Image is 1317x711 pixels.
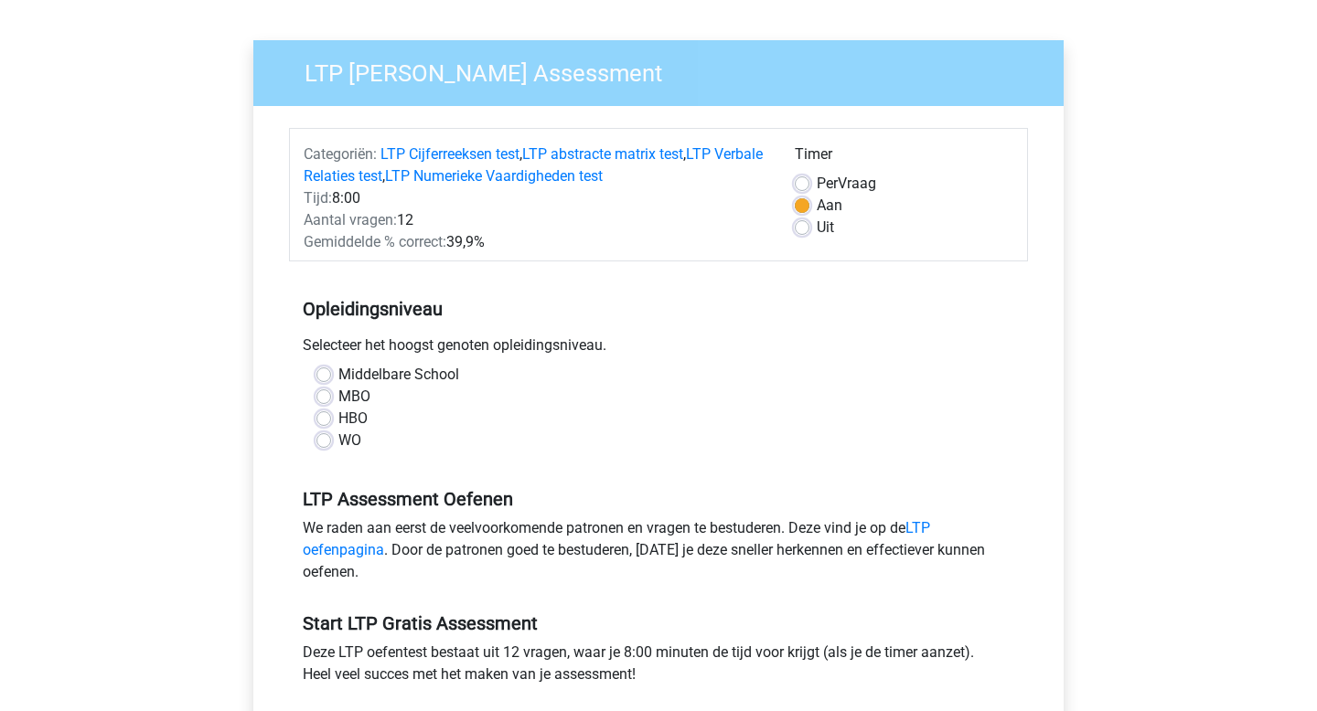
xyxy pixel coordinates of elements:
span: Categoriën: [304,145,377,163]
h5: LTP Assessment Oefenen [303,488,1014,510]
a: LTP abstracte matrix test [522,145,683,163]
label: Aan [817,195,842,217]
div: 8:00 [290,187,781,209]
div: , , , [290,143,781,187]
label: WO [338,430,361,451]
h5: Opleidingsniveau [303,291,1014,327]
label: Vraag [817,173,876,195]
h3: LTP [PERSON_NAME] Assessment [283,52,1050,88]
div: We raden aan eerst de veelvoorkomende patronen en vragen te bestuderen. Deze vind je op de . Door... [289,517,1028,590]
label: Middelbare School [338,364,459,386]
a: LTP Numerieke Vaardigheden test [385,167,603,185]
span: Tijd: [304,189,332,207]
span: Per [817,175,838,192]
h5: Start LTP Gratis Assessment [303,612,1014,634]
span: Aantal vragen: [304,211,397,228]
span: Gemiddelde % correct: [304,233,446,250]
label: MBO [338,386,370,408]
label: Uit [817,217,834,239]
div: 39,9% [290,231,781,253]
div: Timer [795,143,1013,173]
div: 12 [290,209,781,231]
div: Selecteer het hoogst genoten opleidingsniveau. [289,334,1028,364]
div: Deze LTP oefentest bestaat uit 12 vragen, waar je 8:00 minuten de tijd voor krijgt (als je de tim... [289,642,1028,693]
label: HBO [338,408,368,430]
a: LTP Cijferreeksen test [380,145,519,163]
